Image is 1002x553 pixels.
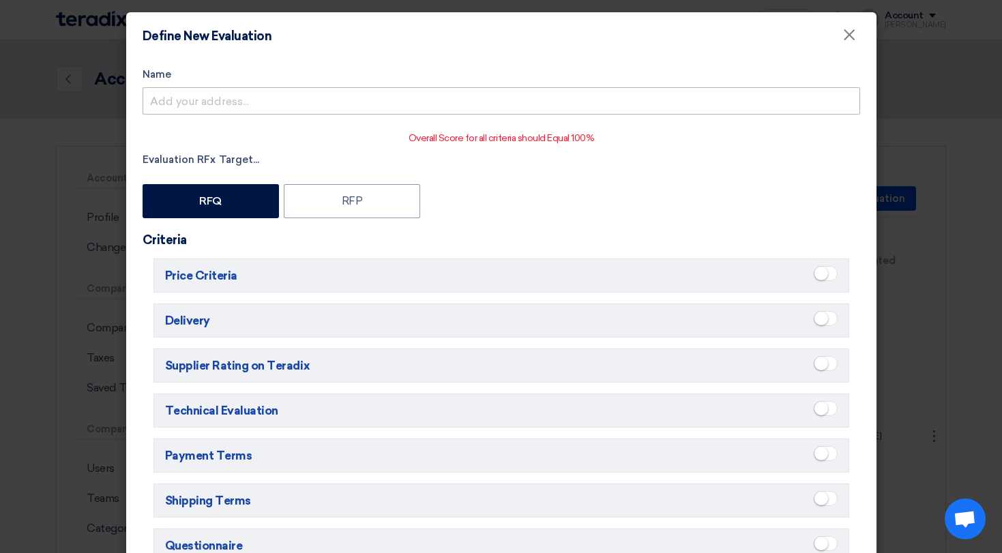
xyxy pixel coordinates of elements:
h3: Criteria [143,233,860,248]
p: Overall Score for all criteria should Equal 100% [143,131,860,145]
span: × [842,25,856,52]
h5: Price Criteria [153,258,849,293]
input: Add your address... [143,87,860,115]
h4: Define New Evaluation [143,29,272,44]
label: RFP [284,184,420,218]
label: RFQ [143,184,279,218]
label: Name [143,67,860,83]
label: Evaluation RFx Target... [143,152,860,168]
h5: Supplier Rating on Teradix [153,348,849,383]
h5: Delivery [153,303,849,338]
h5: Shipping Terms [153,483,849,518]
h5: Technical Evaluation [153,393,849,428]
button: Close [831,22,867,49]
div: Open chat [945,498,986,539]
h5: Payment Terms [153,438,849,473]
